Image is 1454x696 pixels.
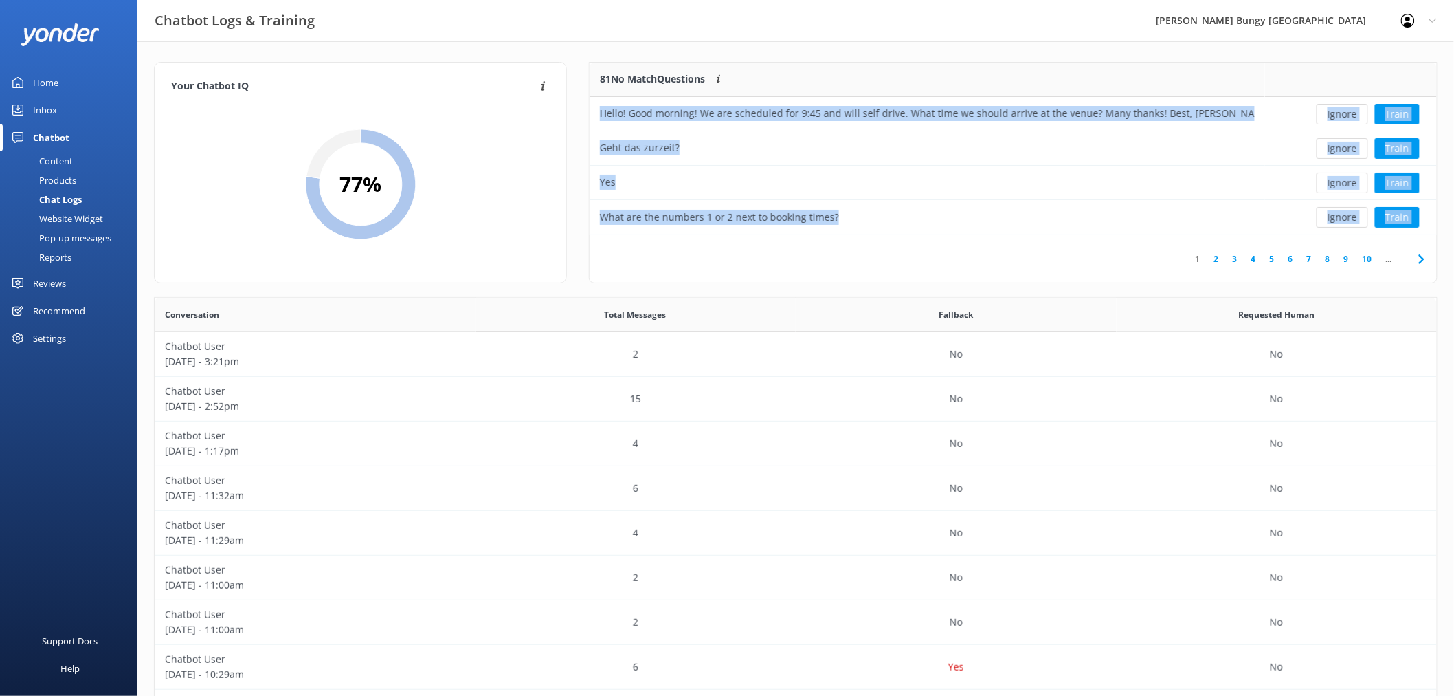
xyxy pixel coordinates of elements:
[1317,104,1368,124] button: Ignore
[600,175,616,190] div: Yes
[33,297,85,325] div: Recommend
[1375,207,1420,228] button: Train
[165,384,465,399] p: Chatbot User
[60,655,80,682] div: Help
[1375,173,1420,193] button: Train
[155,422,1437,466] div: row
[939,308,973,321] span: Fallback
[590,200,1437,235] div: row
[165,607,465,622] p: Chatbot User
[950,615,963,630] p: No
[633,436,638,451] p: 4
[633,570,638,585] p: 2
[1238,308,1315,321] span: Requested Human
[1270,525,1283,541] p: No
[1300,252,1319,265] a: 7
[8,151,137,171] a: Content
[950,436,963,451] p: No
[165,444,465,459] p: [DATE] - 1:17pm
[33,270,66,297] div: Reviews
[8,248,137,267] a: Reports
[155,377,1437,422] div: row
[33,124,69,151] div: Chatbot
[1319,252,1337,265] a: 8
[165,652,465,667] p: Chatbot User
[165,308,219,321] span: Conversation
[155,645,1437,690] div: row
[33,325,66,352] div: Settings
[1270,615,1283,630] p: No
[590,97,1437,131] div: row
[155,556,1437,600] div: row
[633,481,638,496] p: 6
[155,511,1437,556] div: row
[1317,138,1368,159] button: Ignore
[8,209,137,228] a: Website Widget
[633,660,638,675] p: 6
[948,660,964,675] p: Yes
[1189,252,1207,265] a: 1
[590,97,1437,235] div: grid
[1226,252,1244,265] a: 3
[1270,570,1283,585] p: No
[600,140,680,155] div: Geht das zurzeit?
[165,473,465,488] p: Chatbot User
[1337,252,1356,265] a: 9
[600,72,705,87] p: 81 No Match Questions
[33,96,57,124] div: Inbox
[1356,252,1379,265] a: 10
[630,391,641,406] p: 15
[8,248,71,267] div: Reports
[1375,138,1420,159] button: Train
[165,488,465,503] p: [DATE] - 11:32am
[600,210,839,225] div: What are the numbers 1 or 2 next to booking times?
[1263,252,1282,265] a: 5
[950,525,963,541] p: No
[155,10,315,32] h3: Chatbot Logs & Training
[33,69,58,96] div: Home
[950,391,963,406] p: No
[155,332,1437,377] div: row
[339,168,381,201] h2: 77 %
[165,428,465,444] p: Chatbot User
[165,563,465,578] p: Chatbot User
[165,339,465,354] p: Chatbot User
[1270,481,1283,496] p: No
[600,106,1255,121] div: Hello! Good morning! We are scheduled for 9:45 and will self drive. What time we should arrive at...
[155,466,1437,511] div: row
[633,615,638,630] p: 2
[950,570,963,585] p: No
[8,190,82,209] div: Chat Logs
[43,627,98,655] div: Support Docs
[950,347,963,362] p: No
[633,525,638,541] p: 4
[1270,436,1283,451] p: No
[165,533,465,548] p: [DATE] - 11:29am
[171,79,537,94] h4: Your Chatbot IQ
[1317,207,1368,228] button: Ignore
[8,209,103,228] div: Website Widget
[165,622,465,638] p: [DATE] - 11:00am
[1282,252,1300,265] a: 6
[590,166,1437,200] div: row
[8,151,73,171] div: Content
[1270,391,1283,406] p: No
[165,667,465,682] p: [DATE] - 10:29am
[165,399,465,414] p: [DATE] - 2:52pm
[165,578,465,593] p: [DATE] - 11:00am
[633,347,638,362] p: 2
[1375,104,1420,124] button: Train
[21,23,100,46] img: yonder-white-logo.png
[605,308,667,321] span: Total Messages
[590,131,1437,166] div: row
[1317,173,1368,193] button: Ignore
[155,600,1437,645] div: row
[8,228,137,248] a: Pop-up messages
[1244,252,1263,265] a: 4
[1379,252,1399,265] span: ...
[8,228,111,248] div: Pop-up messages
[165,354,465,369] p: [DATE] - 3:21pm
[1270,660,1283,675] p: No
[8,171,137,190] a: Products
[1270,347,1283,362] p: No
